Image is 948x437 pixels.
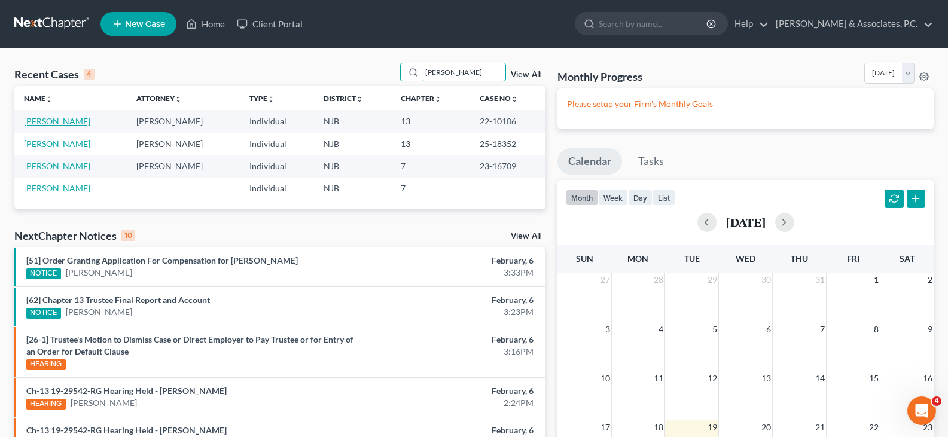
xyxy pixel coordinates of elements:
button: month [566,190,598,206]
span: 12 [706,371,718,386]
a: [PERSON_NAME] [66,306,132,318]
span: 9 [926,322,934,337]
a: Nameunfold_more [24,94,53,103]
span: Sun [576,253,593,264]
div: 2:24PM [373,397,534,409]
span: 19 [706,420,718,435]
div: NOTICE [26,268,61,279]
i: unfold_more [356,96,363,103]
td: 25-18352 [470,133,546,155]
span: 4 [932,396,941,406]
div: HEARING [26,359,66,370]
a: Districtunfold_more [324,94,363,103]
h2: [DATE] [726,216,766,228]
a: Client Portal [231,13,309,35]
a: Case Nounfold_more [480,94,518,103]
td: NJB [314,155,391,177]
span: 30 [760,273,772,287]
td: Individual [240,110,314,132]
div: NextChapter Notices [14,228,135,243]
td: Individual [240,178,314,200]
h3: Monthly Progress [557,69,642,84]
button: list [653,190,675,206]
td: 7 [391,155,470,177]
span: 14 [814,371,826,386]
td: 13 [391,133,470,155]
iframe: Intercom live chat [907,396,936,425]
span: 10 [599,371,611,386]
span: 4 [657,322,664,337]
span: 28 [653,273,664,287]
span: 17 [599,420,611,435]
a: Chapterunfold_more [401,94,441,103]
span: 21 [814,420,826,435]
a: [62] Chapter 13 Trustee Final Report and Account [26,295,210,305]
span: 8 [873,322,880,337]
td: [PERSON_NAME] [127,110,239,132]
a: [26-1] Trustee's Motion to Dismiss Case or Direct Employer to Pay Trustee or for Entry of an Orde... [26,334,353,356]
div: 3:23PM [373,306,534,318]
div: 10 [121,230,135,241]
p: Please setup your Firm's Monthly Goals [567,98,924,110]
div: February, 6 [373,385,534,397]
div: Recent Cases [14,67,95,81]
span: 5 [711,322,718,337]
div: 3:33PM [373,267,534,279]
a: Calendar [557,148,622,175]
div: 3:16PM [373,346,534,357]
span: 18 [653,420,664,435]
span: 27 [599,273,611,287]
a: Tasks [627,148,675,175]
div: 4 [84,69,95,80]
span: 31 [814,273,826,287]
span: 6 [765,322,772,337]
span: New Case [125,20,165,29]
a: Ch-13 19-29542-RG Hearing Held - [PERSON_NAME] [26,386,227,396]
span: 16 [922,371,934,386]
a: Home [180,13,231,35]
td: NJB [314,133,391,155]
span: Tue [684,253,700,264]
span: 7 [819,322,826,337]
a: Help [728,13,769,35]
a: Typeunfold_more [249,94,275,103]
div: February, 6 [373,294,534,306]
td: [PERSON_NAME] [127,155,239,177]
td: NJB [314,110,391,132]
i: unfold_more [267,96,275,103]
td: 13 [391,110,470,132]
span: 23 [922,420,934,435]
td: 7 [391,178,470,200]
span: 1 [873,273,880,287]
a: [PERSON_NAME] [24,139,90,149]
a: [PERSON_NAME] & Associates, P.C. [770,13,933,35]
a: [PERSON_NAME] [71,397,137,409]
input: Search by name... [599,13,708,35]
div: February, 6 [373,424,534,436]
span: 22 [868,420,880,435]
div: HEARING [26,399,66,410]
i: unfold_more [434,96,441,103]
div: February, 6 [373,334,534,346]
span: Wed [736,253,755,264]
span: 15 [868,371,880,386]
i: unfold_more [45,96,53,103]
span: 13 [760,371,772,386]
i: unfold_more [511,96,518,103]
a: [PERSON_NAME] [24,183,90,193]
td: Individual [240,155,314,177]
td: Individual [240,133,314,155]
button: week [598,190,628,206]
a: [PERSON_NAME] [66,267,132,279]
div: February, 6 [373,255,534,267]
span: 2 [926,273,934,287]
input: Search by name... [422,63,505,81]
span: Thu [791,253,808,264]
div: NOTICE [26,308,61,319]
td: 23-16709 [470,155,546,177]
span: Fri [847,253,859,264]
a: [PERSON_NAME] [24,161,90,171]
span: 20 [760,420,772,435]
span: Mon [627,253,648,264]
td: [PERSON_NAME] [127,133,239,155]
